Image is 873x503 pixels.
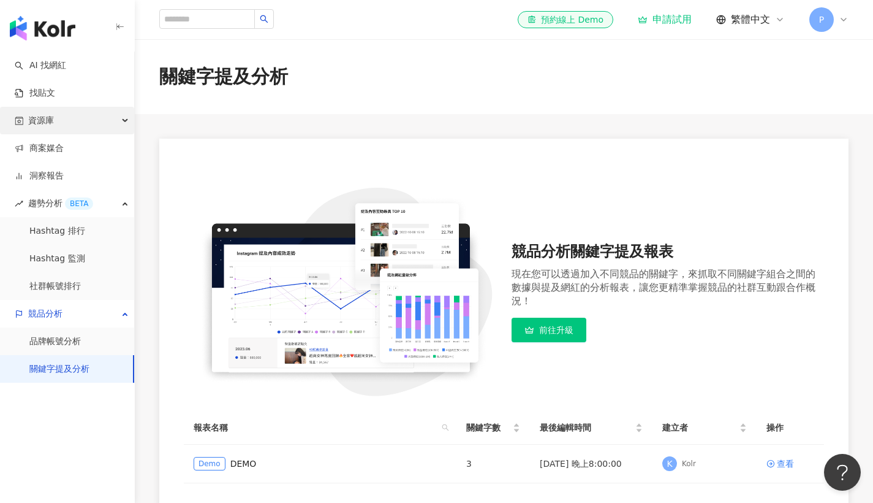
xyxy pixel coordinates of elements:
[29,253,85,265] a: Hashtag 監測
[530,445,652,483] td: [DATE] 晚上8:00:00
[466,421,510,434] span: 關鍵字數
[159,64,288,90] div: 關鍵字提及分析
[667,457,672,470] span: K
[28,107,54,134] span: 資源庫
[15,170,64,182] a: 洞察報告
[662,421,737,434] span: 建立者
[28,190,93,217] span: 趨勢分析
[442,424,449,431] span: search
[29,225,85,237] a: Hashtag 排行
[757,411,824,445] th: 操作
[29,363,89,375] a: 關鍵字提及分析
[28,300,62,328] span: 競品分析
[15,199,23,208] span: rise
[194,457,225,470] span: Demo
[439,418,452,437] span: search
[652,411,757,445] th: 建立者
[456,411,530,445] th: 關鍵字數
[184,188,497,396] img: 競品分析關鍵字提及報表
[194,421,437,434] span: 報表名稱
[539,325,573,335] span: 前往升級
[527,13,603,26] div: 預約線上 Demo
[512,267,825,308] div: 現在您可以透過加入不同競品的關鍵字，來抓取不同關鍵字組合之間的數據與提及網紅的分析報表，讓您更精準掌握競品的社群互動跟合作概況！
[682,459,696,469] div: Kolr
[15,60,66,72] a: searchAI 找網紅
[512,318,586,342] a: 前往升級
[260,15,268,23] span: search
[530,411,652,445] th: 最後編輯時間
[10,16,75,40] img: logo
[824,454,861,491] iframe: Help Scout Beacon - Open
[29,336,81,348] a: 品牌帳號分析
[65,198,93,210] div: BETA
[766,457,814,470] a: 查看
[777,457,794,470] div: 查看
[456,445,530,483] td: 3
[29,280,81,293] a: 社群帳號排行
[638,13,692,26] a: 申請試用
[512,242,825,263] div: 競品分析關鍵字提及報表
[15,87,55,99] a: 找貼文
[518,11,613,28] a: 預約線上 Demo
[540,421,633,434] span: 最後編輯時間
[731,13,770,26] span: 繁體中文
[15,142,64,155] a: 商案媒合
[819,13,824,26] span: P
[230,457,257,470] a: DEMO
